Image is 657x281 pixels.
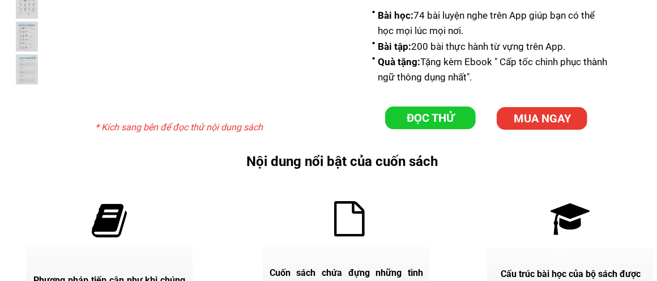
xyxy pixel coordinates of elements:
span: Bài tập: [378,41,411,52]
li: 74 bài luyện nghe trên App giúp bạn có thể học mọi lúc mọi nơi. [372,8,611,39]
h3: Nội dung nổi bật của cuốn sách [246,151,445,172]
a: ĐỌC THỬ [385,107,476,129]
h3: * Kích sang bên để đọc thử nội dung sách [95,120,269,135]
span: Quà tặng: [378,56,420,67]
li: Tặng kèm Ebook " Cấp tốc chinh phục thành ngữ thông dụng nhất". [372,54,611,85]
span: Bài học: [378,10,413,21]
p: MUA NGAY [497,107,587,130]
li: 200 bài thực hành từ vựng trên App. [372,39,611,54]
